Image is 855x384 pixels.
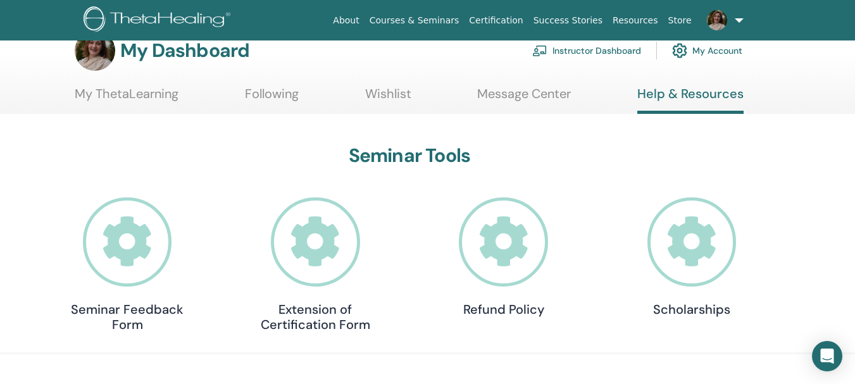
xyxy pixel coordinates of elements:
[252,302,378,332] h4: Extension of Certification Form
[365,86,411,111] a: Wishlist
[64,197,190,332] a: Seminar Feedback Form
[707,10,727,30] img: default.jpg
[812,341,842,371] div: Open Intercom Messenger
[528,9,608,32] a: Success Stories
[440,302,567,317] h4: Refund Policy
[75,86,178,111] a: My ThetaLearning
[75,30,115,71] img: default.jpg
[672,40,687,61] img: cog.svg
[64,302,190,332] h4: Seminar Feedback Form
[608,9,663,32] a: Resources
[328,9,364,32] a: About
[252,197,378,332] a: Extension of Certification Form
[532,45,547,56] img: chalkboard-teacher.svg
[663,9,697,32] a: Store
[120,39,249,62] h3: My Dashboard
[464,9,528,32] a: Certification
[672,37,742,65] a: My Account
[477,86,571,111] a: Message Center
[637,86,744,114] a: Help & Resources
[84,6,235,35] img: logo.png
[245,86,299,111] a: Following
[532,37,641,65] a: Instructor Dashboard
[440,197,567,317] a: Refund Policy
[64,144,755,167] h3: Seminar Tools
[628,197,755,317] a: Scholarships
[628,302,755,317] h4: Scholarships
[365,9,465,32] a: Courses & Seminars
